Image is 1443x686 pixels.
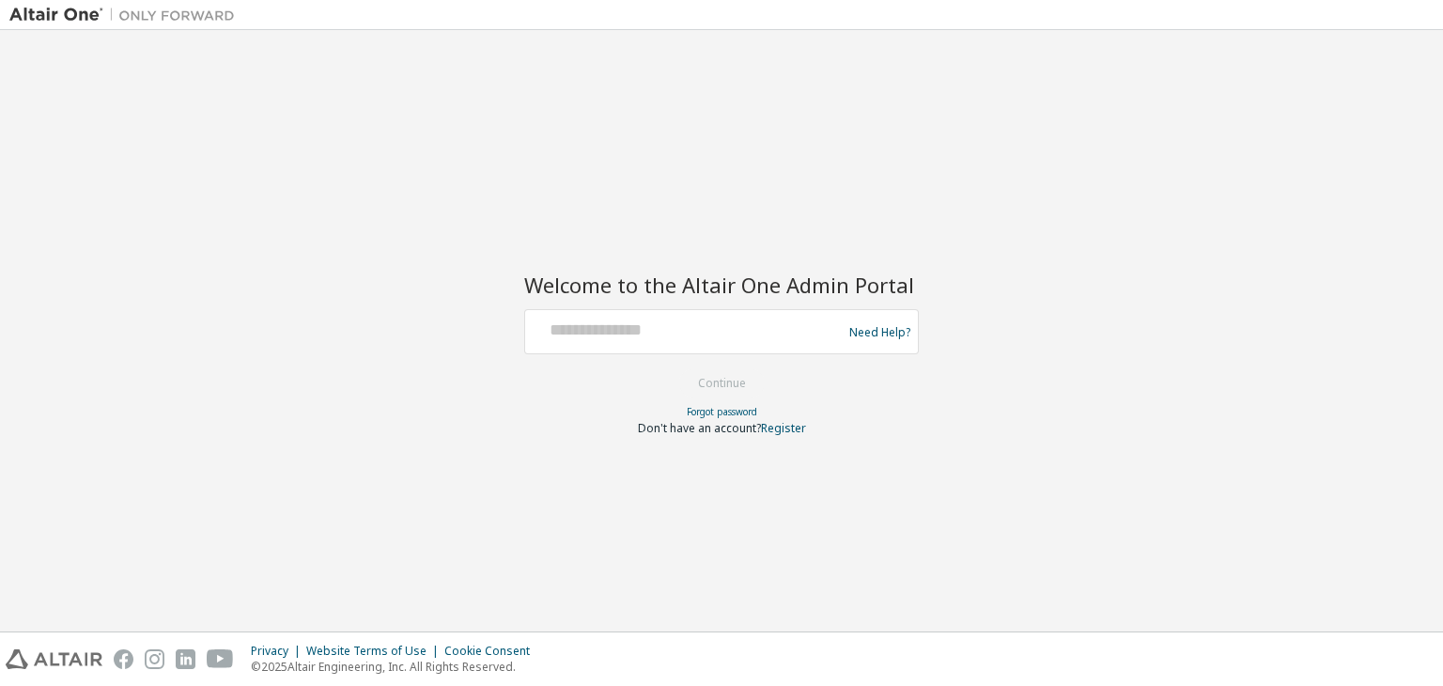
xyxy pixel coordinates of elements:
img: youtube.svg [207,649,234,669]
div: Cookie Consent [444,644,541,659]
span: Don't have an account? [638,420,761,436]
div: Website Terms of Use [306,644,444,659]
img: altair_logo.svg [6,649,102,669]
img: instagram.svg [145,649,164,669]
img: facebook.svg [114,649,133,669]
img: Altair One [9,6,244,24]
div: Privacy [251,644,306,659]
p: © 2025 Altair Engineering, Inc. All Rights Reserved. [251,659,541,675]
img: linkedin.svg [176,649,195,669]
a: Forgot password [687,405,757,418]
a: Register [761,420,806,436]
a: Need Help? [849,332,910,333]
h2: Welcome to the Altair One Admin Portal [524,272,919,298]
